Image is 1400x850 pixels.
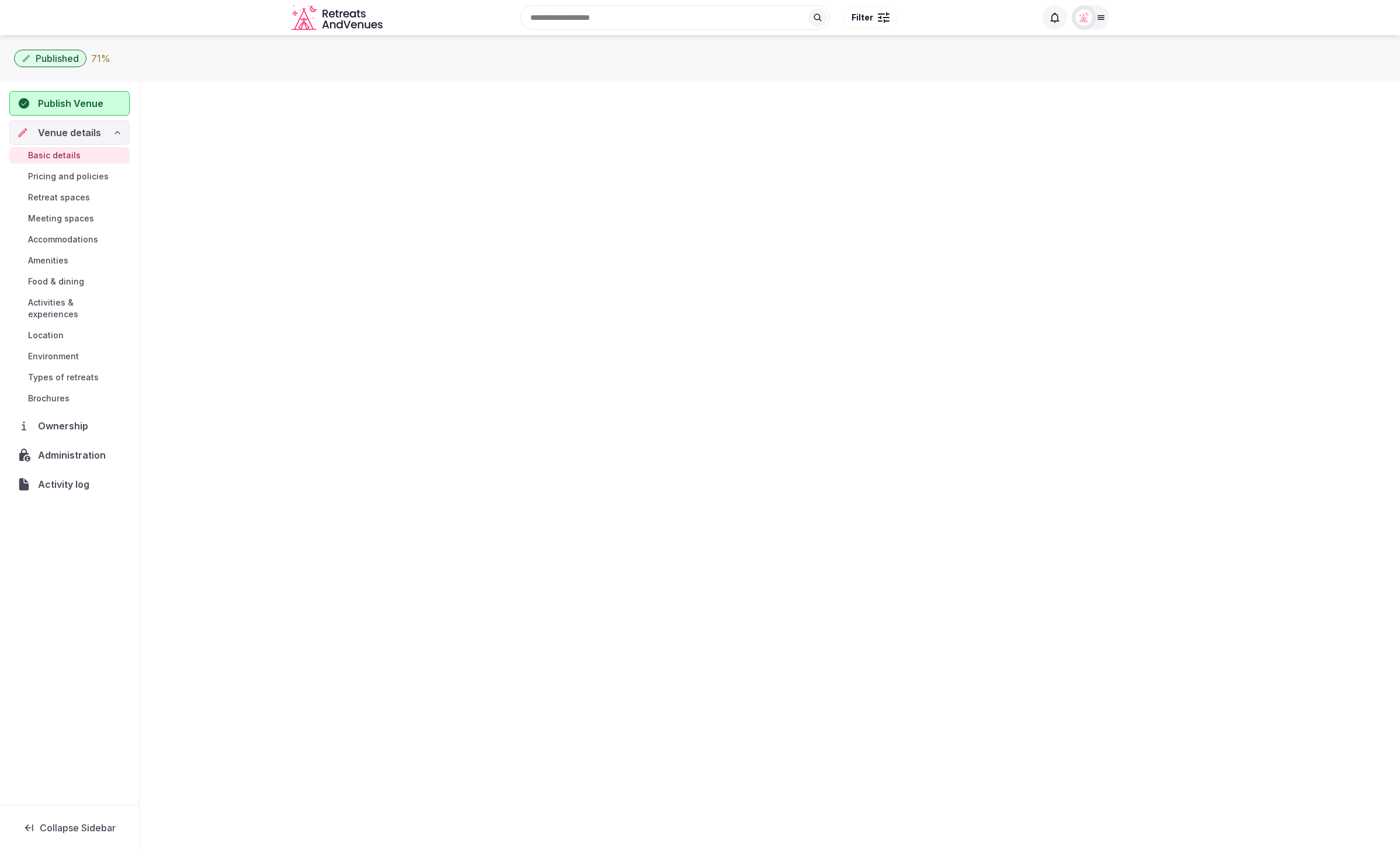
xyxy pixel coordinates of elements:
span: Brochures [28,393,70,404]
div: 71 % [91,51,110,65]
a: Amenities [9,252,130,269]
a: Brochures [9,390,130,407]
button: Publish Venue [9,91,130,116]
a: Administration [9,443,130,467]
span: Activity log [38,477,94,491]
span: Location [28,329,64,341]
a: Location [9,327,130,344]
span: Basic details [28,150,81,161]
span: Environment [28,351,79,362]
span: Food & dining [28,276,84,287]
a: Environment [9,348,130,365]
a: Basic details [9,147,130,164]
a: Accommodations [9,231,130,248]
span: Collapse Sidebar [40,822,116,834]
span: Administration [38,448,110,462]
span: Filter [852,12,873,23]
button: Published [14,50,86,67]
a: Pricing and policies [9,168,130,185]
a: Food & dining [9,273,130,290]
span: Amenities [28,255,68,266]
a: Types of retreats [9,369,130,386]
button: Filter [844,6,897,29]
span: Types of retreats [28,372,99,383]
span: Accommodations [28,234,98,245]
a: Meeting spaces [9,210,130,227]
span: Pricing and policies [28,171,109,182]
span: Publish Venue [38,96,103,110]
span: Published [36,53,79,64]
img: miaceralde [1076,9,1092,26]
a: Activities & experiences [9,294,130,322]
span: Meeting spaces [28,213,94,224]
svg: Retreats and Venues company logo [291,5,385,31]
span: Activities & experiences [28,297,125,320]
a: Retreat spaces [9,189,130,206]
span: Ownership [38,419,93,433]
a: Ownership [9,414,130,438]
a: Activity log [9,472,130,497]
button: 71% [91,51,110,65]
span: Venue details [38,126,101,140]
span: Retreat spaces [28,192,90,203]
button: Collapse Sidebar [9,815,130,841]
a: Visit the homepage [291,5,385,31]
